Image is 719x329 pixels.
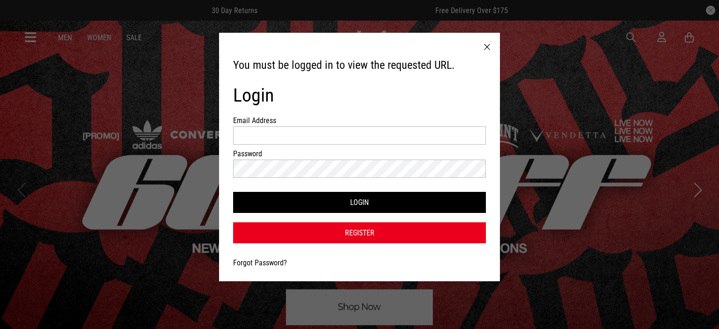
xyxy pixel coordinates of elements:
[233,258,287,267] a: Forgot Password?
[233,149,284,158] label: Password
[233,222,486,243] a: Register
[233,116,284,125] label: Email Address
[233,58,486,73] h3: You must be logged in to view the requested URL.
[233,192,486,213] button: Login
[233,84,486,107] h1: Login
